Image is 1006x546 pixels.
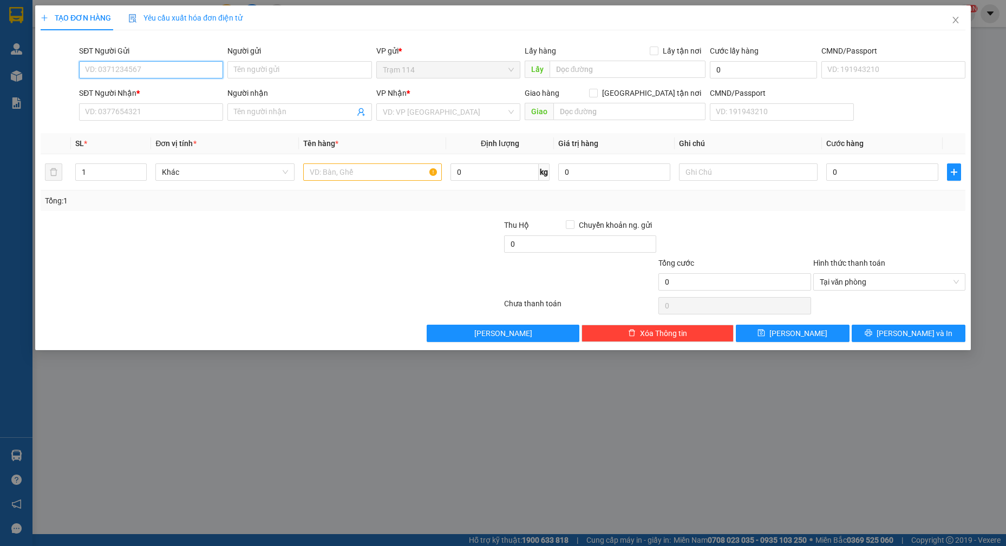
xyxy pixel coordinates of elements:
label: Hình thức thanh toán [813,259,885,267]
div: Trạm 114 [9,9,77,22]
span: TẠO ĐƠN HÀNG [41,14,111,22]
div: thành [85,35,153,48]
img: icon [128,14,137,23]
span: Tổng cước [658,259,694,267]
div: Chưa thanh toán [503,298,657,317]
div: SĐT Người Nhận [79,87,223,99]
div: Người gửi [227,45,371,57]
span: Trạm 114 [383,62,514,78]
span: CR : [8,71,25,82]
span: VP Nhận [376,89,407,97]
span: SL [75,139,84,148]
span: Thu Hộ [504,221,529,229]
div: Người nhận [227,87,371,99]
input: Ghi Chú [679,163,818,181]
span: user-add [357,108,365,116]
span: Xóa Thông tin [640,327,687,339]
th: Ghi chú [675,133,822,154]
input: Dọc đường [553,103,706,120]
span: delete [628,329,636,338]
button: save[PERSON_NAME] [736,325,850,342]
input: 0 [558,163,670,181]
div: A. BỬU [9,22,77,35]
span: Lấy tận nơi [658,45,705,57]
span: Giá trị hàng [558,139,598,148]
div: Quận 10 [85,9,153,35]
button: delete [45,163,62,181]
span: [GEOGRAPHIC_DATA] tận nơi [598,87,705,99]
span: plus [41,14,48,22]
input: Cước lấy hàng [710,61,817,78]
input: Dọc đường [550,61,706,78]
input: VD: Bàn, Ghế [303,163,442,181]
span: Đơn vị tính [155,139,196,148]
span: Giao hàng [525,89,559,97]
span: Khác [162,164,288,180]
div: VP gửi [376,45,520,57]
span: Cước hàng [826,139,864,148]
span: [PERSON_NAME] [474,327,532,339]
button: [PERSON_NAME] [427,325,579,342]
button: plus [947,163,961,181]
label: Cước lấy hàng [710,47,759,55]
span: close [951,16,960,24]
button: printer[PERSON_NAME] và In [852,325,965,342]
span: save [757,329,765,338]
span: [PERSON_NAME] [769,327,827,339]
span: [PERSON_NAME] và In [877,327,952,339]
span: Giao [525,103,553,120]
span: Chuyển khoản ng. gửi [574,219,656,231]
div: SĐT Người Gửi [79,45,223,57]
div: CMND/Passport [710,87,854,99]
div: CMND/Passport [821,45,965,57]
span: plus [948,168,961,176]
span: Lấy hàng [525,47,556,55]
button: Close [940,5,971,36]
span: kg [539,163,550,181]
span: Tại văn phòng [820,274,959,290]
span: printer [865,329,872,338]
span: Gửi: [9,10,26,22]
button: deleteXóa Thông tin [582,325,734,342]
div: Tổng: 1 [45,195,388,207]
span: Định lượng [481,139,519,148]
span: Yêu cầu xuất hóa đơn điện tử [128,14,243,22]
span: Nhận: [85,10,111,22]
span: Tên hàng [303,139,338,148]
span: Lấy [525,61,550,78]
div: 40.000 [8,70,79,83]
